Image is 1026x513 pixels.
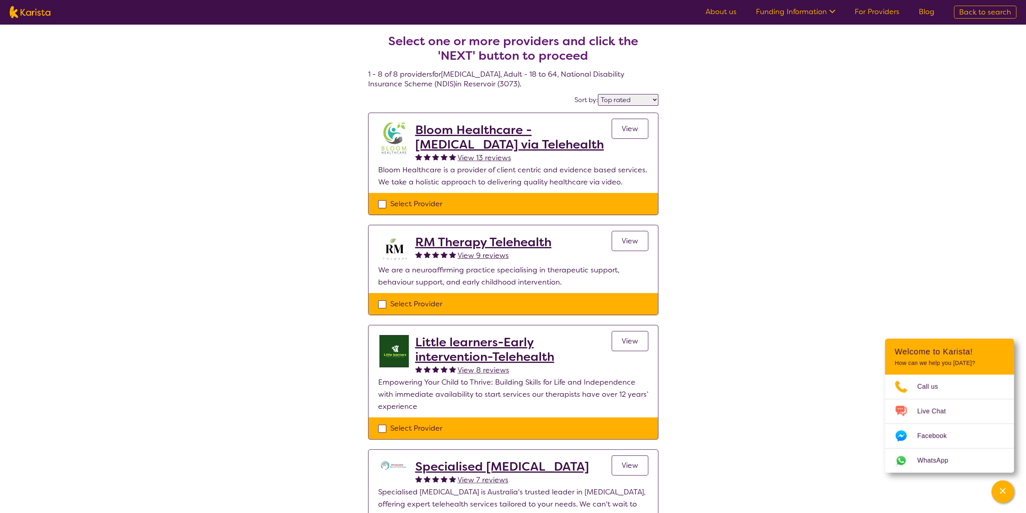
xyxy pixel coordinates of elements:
h4: 1 - 8 of 8 providers for [MEDICAL_DATA] , Adult - 18 to 64 , National Disability Insurance Scheme... [368,15,658,89]
a: Funding Information [756,7,835,17]
p: Bloom Healthcare is a provider of client centric and evidence based services. We take a holistic ... [378,164,648,188]
a: View [612,455,648,475]
button: Channel Menu [991,480,1014,503]
span: View 13 reviews [458,153,511,163]
img: fullstar [424,475,431,482]
a: About us [706,7,737,17]
label: Sort by: [574,96,598,104]
span: View [622,461,638,470]
a: View 13 reviews [458,152,511,164]
img: fullstar [449,153,456,160]
img: fullstar [424,153,431,160]
p: Empowering Your Child to Thrive: Building Skills for Life and Independence with immediate availab... [378,376,648,412]
img: fullstar [415,475,422,482]
a: Back to search [954,6,1016,19]
a: RM Therapy Telehealth [415,235,552,249]
img: fullstar [424,251,431,258]
img: fullstar [449,251,456,258]
span: Call us [917,381,948,393]
a: View 9 reviews [458,249,509,262]
span: Facebook [917,430,956,442]
a: View [612,331,648,351]
span: Back to search [959,7,1011,17]
div: Channel Menu [885,339,1014,473]
span: WhatsApp [917,454,958,467]
img: fullstar [441,366,447,373]
p: We are a neuroaffirming practice specialising in therapeutic support, behaviour support, and earl... [378,264,648,288]
img: tc7lufxpovpqcirzzyzq.png [378,459,410,471]
a: View 7 reviews [458,474,508,486]
span: Live Chat [917,405,955,417]
img: fullstar [441,475,447,482]
img: fullstar [449,475,456,482]
h2: Select one or more providers and click the 'NEXT' button to proceed [378,34,649,63]
img: fullstar [441,251,447,258]
ul: Choose channel [885,375,1014,473]
img: fullstar [441,153,447,160]
a: For Providers [855,7,899,17]
img: fullstar [415,153,422,160]
a: Little learners-Early intervention-Telehealth [415,335,612,364]
span: View 7 reviews [458,475,508,485]
img: fullstar [415,366,422,373]
a: View 8 reviews [458,364,509,376]
img: b3hjthhf71fnbidirs13.png [378,235,410,264]
a: Blog [919,7,934,17]
a: View [612,119,648,139]
img: fullstar [432,366,439,373]
a: Web link opens in a new tab. [885,448,1014,473]
img: zwiibkx12ktnkwfsqv1p.jpg [378,123,410,155]
img: fullstar [432,153,439,160]
img: fullstar [449,366,456,373]
span: View [622,336,638,346]
img: fullstar [415,251,422,258]
h2: Welcome to Karista! [895,347,1004,356]
img: f55hkdaos5cvjyfbzwno.jpg [378,335,410,367]
span: View [622,236,638,246]
a: Bloom Healthcare - [MEDICAL_DATA] via Telehealth [415,123,612,152]
img: Karista logo [10,6,50,18]
span: View 8 reviews [458,365,509,375]
img: fullstar [432,475,439,482]
p: How can we help you [DATE]? [895,360,1004,366]
a: Specialised [MEDICAL_DATA] [415,459,589,474]
a: View [612,231,648,251]
img: fullstar [432,251,439,258]
span: View 9 reviews [458,251,509,260]
img: fullstar [424,366,431,373]
span: View [622,124,638,134]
